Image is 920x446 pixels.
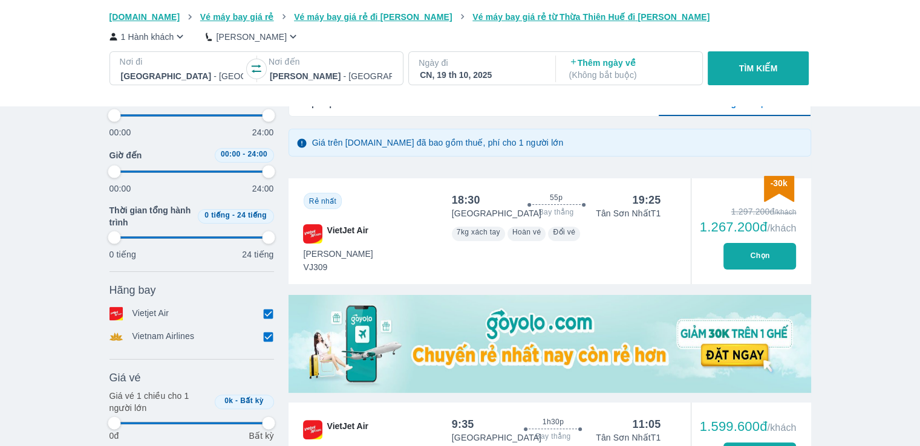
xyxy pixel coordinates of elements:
p: Bất kỳ [249,430,273,442]
p: Vietnam Airlines [132,330,195,343]
div: 18:30 [452,193,480,207]
img: VJ [303,420,322,439]
p: Vietjet Air [132,307,169,320]
span: 0k [224,396,233,405]
span: Đổi vé [553,228,575,236]
span: 24:00 [247,150,267,158]
span: - [235,396,238,405]
p: 24:00 [252,126,274,138]
div: 9:35 [452,417,474,431]
div: CN, 19 th 10, 2025 [420,69,542,81]
span: VietJet Air [327,224,368,244]
p: Giá vé 1 chiều cho 1 người lớn [109,390,210,414]
span: - [232,211,235,219]
span: Hãng bay [109,283,156,297]
span: 1h30p [543,417,564,427]
p: 1 Hành khách [121,31,174,43]
span: Vé máy bay giá rẻ từ Thừa Thiên Huế đi [PERSON_NAME] [472,12,710,22]
p: ( Không bắt buộc ) [569,69,691,81]
span: Hoàn vé [512,228,541,236]
p: Nơi đến [269,56,393,68]
button: [PERSON_NAME] [206,30,299,43]
nav: breadcrumb [109,11,811,23]
span: 55p [550,193,563,202]
span: [PERSON_NAME] [304,248,373,260]
p: Giá trên [DOMAIN_NAME] đã bao gồm thuế, phí cho 1 người lớn [312,137,564,149]
span: Giá vé [109,370,141,385]
p: [GEOGRAPHIC_DATA] [452,207,541,219]
span: 0 tiếng [204,211,230,219]
span: [DOMAIN_NAME] [109,12,180,22]
div: 19:25 [632,193,661,207]
span: Bất kỳ [240,396,264,405]
p: 00:00 [109,183,131,195]
span: - [243,150,245,158]
button: TÌM KIẾM [708,51,809,85]
span: /khách [767,223,796,233]
p: [PERSON_NAME] [216,31,287,43]
div: 1.297.200đ [700,205,797,218]
span: /khách [767,422,796,433]
button: Chọn [723,243,796,270]
span: 7kg xách tay [457,228,500,236]
p: Ngày đi [419,57,543,69]
span: Vé máy bay giá rẻ đi [PERSON_NAME] [294,12,452,22]
p: Nơi đi [120,56,244,68]
span: Rẻ nhất [309,197,336,205]
p: 0đ [109,430,119,442]
p: Tân Sơn Nhất T1 [596,431,661,444]
p: 24 tiếng [242,248,273,260]
p: TÌM KIẾM [739,62,778,74]
button: 1 Hành khách [109,30,187,43]
span: 24 tiếng [237,211,267,219]
img: media-0 [289,295,811,393]
p: 24:00 [252,183,274,195]
div: 1.267.200đ [700,220,797,234]
span: Giờ đến [109,149,142,161]
span: Thời gian tổng hành trình [109,204,193,228]
p: 00:00 [109,126,131,138]
span: 00:00 [221,150,241,158]
span: VJ309 [304,261,373,273]
div: 1.599.600đ [700,419,797,434]
p: Tân Sơn Nhất T1 [596,207,661,219]
p: 0 tiếng [109,248,136,260]
p: Thêm ngày về [569,57,691,81]
span: Vé máy bay giá rẻ [200,12,274,22]
div: 11:05 [632,417,661,431]
span: VietJet Air [327,420,368,439]
p: [GEOGRAPHIC_DATA] [452,431,541,444]
span: -30k [770,178,787,188]
img: VJ [303,224,322,244]
img: discount [764,176,794,202]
